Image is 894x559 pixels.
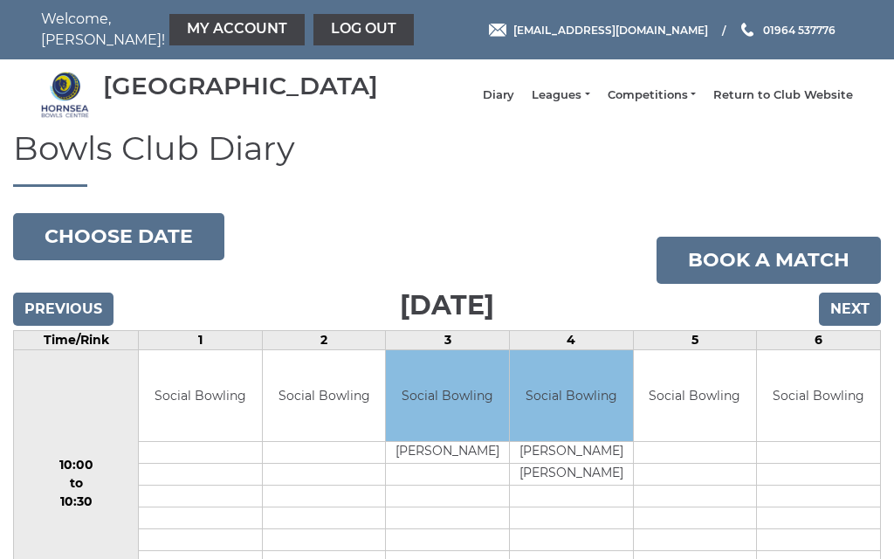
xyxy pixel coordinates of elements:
h1: Bowls Club Diary [13,130,881,187]
div: [GEOGRAPHIC_DATA] [103,72,378,100]
nav: Welcome, [PERSON_NAME]! [41,9,364,51]
img: Email [489,24,506,37]
td: 5 [633,330,757,349]
td: Social Bowling [386,350,509,442]
td: Social Bowling [510,350,633,442]
a: Email [EMAIL_ADDRESS][DOMAIN_NAME] [489,22,708,38]
span: [EMAIL_ADDRESS][DOMAIN_NAME] [513,23,708,36]
td: Social Bowling [634,350,757,442]
a: Book a match [657,237,881,284]
td: Time/Rink [14,330,139,349]
td: 6 [757,330,881,349]
button: Choose date [13,213,224,260]
td: Social Bowling [139,350,262,442]
span: 01964 537776 [763,23,836,36]
td: 3 [386,330,510,349]
a: Diary [483,87,514,103]
img: Phone us [741,23,753,37]
td: Social Bowling [757,350,880,442]
a: Competitions [608,87,696,103]
input: Next [819,293,881,326]
td: [PERSON_NAME] [510,442,633,464]
a: Return to Club Website [713,87,853,103]
a: Log out [313,14,414,45]
a: Leagues [532,87,589,103]
td: 4 [510,330,634,349]
a: Phone us 01964 537776 [739,22,836,38]
td: [PERSON_NAME] [386,442,509,464]
img: Hornsea Bowls Centre [41,71,89,119]
td: 1 [139,330,263,349]
input: Previous [13,293,113,326]
td: [PERSON_NAME] [510,464,633,486]
a: My Account [169,14,305,45]
td: Social Bowling [263,350,386,442]
td: 2 [262,330,386,349]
